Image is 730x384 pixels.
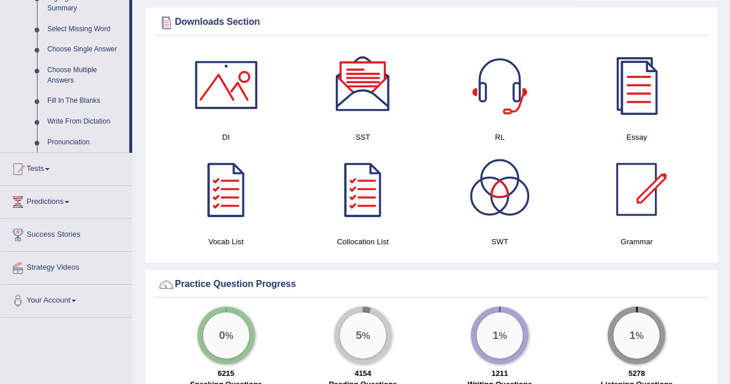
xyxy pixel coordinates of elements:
[1,153,132,182] a: Tests
[437,236,563,248] h4: SWT
[355,329,362,342] big: 5
[574,131,699,143] h4: Essay
[1,186,132,215] a: Predictions
[42,60,129,91] a: Choose Multiple Answers
[492,369,508,378] strong: 1211
[630,329,636,342] big: 1
[628,369,645,378] strong: 5278
[42,111,129,132] a: Write From Dictation
[42,91,129,111] a: Fill In The Blanks
[1,285,132,314] a: Your Account
[477,312,523,359] div: %
[574,236,699,248] h4: Grammar
[1,252,132,281] a: Strategy Videos
[42,39,129,60] a: Choose Single Answer
[300,131,425,143] h4: SST
[42,19,129,40] a: Select Missing Word
[218,369,234,378] strong: 6215
[613,312,660,359] div: %
[340,312,386,359] div: %
[42,132,129,153] a: Pronunciation
[163,236,289,248] h4: Vocab List
[158,276,705,293] div: Practice Question Progress
[300,236,425,248] h4: Collocation List
[354,369,371,378] strong: 4154
[163,131,289,143] h4: DI
[1,219,132,248] a: Success Stories
[158,14,705,31] div: Downloads Section
[219,329,225,342] big: 0
[203,312,249,359] div: %
[493,329,499,342] big: 1
[437,131,563,143] h4: RL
